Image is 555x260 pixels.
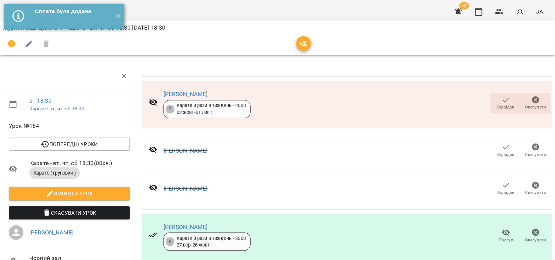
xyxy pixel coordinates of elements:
button: Прогул [491,226,521,246]
span: Відвідав [498,152,515,158]
a: [PERSON_NAME] [164,185,208,192]
span: Попередні уроки [15,140,124,149]
a: [PERSON_NAME] [29,229,74,236]
div: 9 [166,237,175,246]
a: Карате - вт, чт, сб 18:30 [29,106,85,111]
span: Прогул [499,237,514,243]
span: 82 [460,2,469,9]
span: Відвідав [498,190,515,196]
div: Сплата була додана [35,7,110,15]
span: UA [536,8,543,15]
button: Скасувати Урок [9,206,130,219]
a: вт , 18:30 [29,97,52,104]
div: Карате 3 рази в тиждень - 2000 02 жовт - 01 лист [177,102,246,116]
span: Скасувати [525,104,547,110]
div: Карате 3 рази в тиждень - 2000 27 вер - 26 жовт [177,235,246,249]
button: Скасувати [521,179,551,199]
button: Відвідав [491,179,521,199]
span: Змінити урок [15,189,124,198]
button: UA [533,5,546,18]
button: Скасувати [521,93,551,114]
div: 7 [166,105,175,114]
span: Карате ( груповий ) [29,170,80,176]
nav: breadcrumb [3,23,552,32]
span: Скасувати [525,237,547,243]
a: [PERSON_NAME] [164,147,208,154]
span: Урок №184 [9,122,130,130]
button: Попередні уроки [9,138,130,151]
a: [PERSON_NAME] [164,223,208,230]
a: [PERSON_NAME] [164,91,208,97]
span: Скасувати [525,152,547,158]
button: Змінити урок [9,187,130,200]
img: avatar_s.png [515,7,525,17]
span: Відвідав [498,104,515,110]
span: Скасувати Урок [15,209,124,217]
button: Відвідав [491,93,521,114]
button: Відвідав [491,140,521,161]
button: Скасувати [521,140,551,161]
span: Карате - вт, чт, сб 18:30 ( 80 хв. ) [29,159,130,168]
span: Скасувати [525,190,547,196]
button: Скасувати [521,226,551,246]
